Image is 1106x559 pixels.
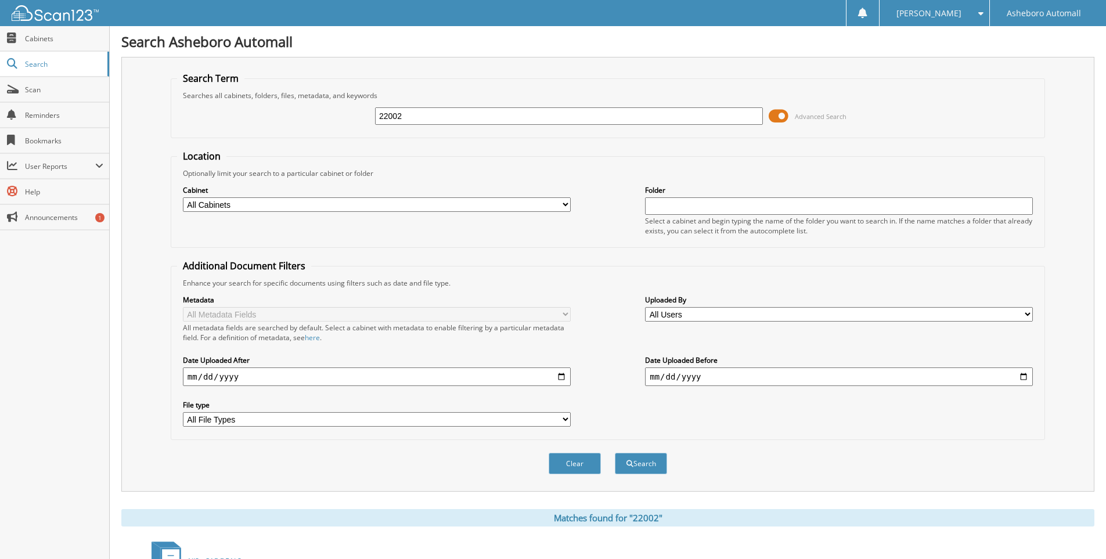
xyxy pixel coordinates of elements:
div: Searches all cabinets, folders, files, metadata, and keywords [177,91,1039,100]
div: Select a cabinet and begin typing the name of the folder you want to search in. If the name match... [645,216,1033,236]
input: start [183,367,571,386]
legend: Search Term [177,72,244,85]
div: Enhance your search for specific documents using filters such as date and file type. [177,278,1039,288]
span: Announcements [25,212,103,222]
label: File type [183,400,571,410]
legend: Location [177,150,226,163]
span: Advanced Search [795,112,846,121]
label: Folder [645,185,1033,195]
span: Cabinets [25,34,103,44]
span: Reminders [25,110,103,120]
span: Scan [25,85,103,95]
span: Search [25,59,102,69]
div: Matches found for "22002" [121,509,1094,526]
div: Optionally limit your search to a particular cabinet or folder [177,168,1039,178]
button: Search [615,453,667,474]
span: User Reports [25,161,95,171]
img: scan123-logo-white.svg [12,5,99,21]
a: here [305,333,320,342]
span: Bookmarks [25,136,103,146]
label: Cabinet [183,185,571,195]
legend: Additional Document Filters [177,259,311,272]
button: Clear [549,453,601,474]
label: Date Uploaded After [183,355,571,365]
span: [PERSON_NAME] [896,10,961,17]
h1: Search Asheboro Automall [121,32,1094,51]
label: Uploaded By [645,295,1033,305]
span: Help [25,187,103,197]
div: 1 [95,213,105,222]
input: end [645,367,1033,386]
span: Asheboro Automall [1007,10,1081,17]
label: Metadata [183,295,571,305]
div: All metadata fields are searched by default. Select a cabinet with metadata to enable filtering b... [183,323,571,342]
label: Date Uploaded Before [645,355,1033,365]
